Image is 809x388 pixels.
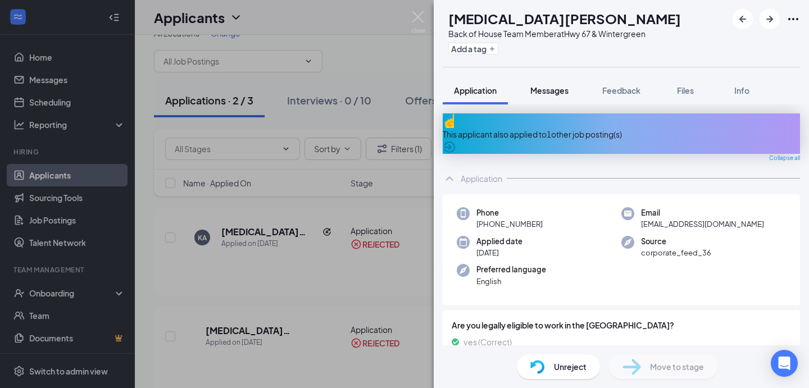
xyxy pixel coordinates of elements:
[476,247,522,258] span: [DATE]
[476,218,543,230] span: [PHONE_NUMBER]
[448,43,498,54] button: PlusAdd a tag
[443,172,456,185] svg: ChevronUp
[733,9,753,29] button: ArrowLeftNew
[443,140,456,154] svg: ArrowCircle
[650,360,704,373] span: Move to stage
[771,350,798,377] div: Open Intercom Messenger
[461,173,502,184] div: Application
[641,236,711,247] span: Source
[452,319,791,331] span: Are you legally eligible to work in the [GEOGRAPHIC_DATA]?
[641,247,711,258] span: corporate_feed_36
[760,9,780,29] button: ArrowRight
[489,45,496,52] svg: Plus
[530,85,569,95] span: Messages
[463,336,512,348] span: yes (Correct)
[443,128,800,140] div: This applicant also applied to 1 other job posting(s)
[769,154,800,163] span: Collapse all
[787,12,800,26] svg: Ellipses
[448,9,681,28] h1: [MEDICAL_DATA][PERSON_NAME]
[476,236,522,247] span: Applied date
[454,85,497,95] span: Application
[476,207,543,218] span: Phone
[476,276,546,287] span: English
[641,207,764,218] span: Email
[734,85,749,95] span: Info
[736,12,749,26] svg: ArrowLeftNew
[602,85,640,95] span: Feedback
[677,85,694,95] span: Files
[763,12,776,26] svg: ArrowRight
[476,264,546,275] span: Preferred language
[554,360,587,373] span: Unreject
[448,28,681,39] div: Back of House Team Member at Hwy 67 & Wintergreen
[641,218,764,230] span: [EMAIL_ADDRESS][DOMAIN_NAME]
